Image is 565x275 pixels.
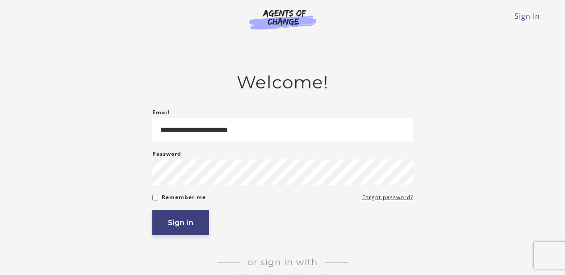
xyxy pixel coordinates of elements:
span: Or sign in with [240,257,325,267]
a: Forgot password? [362,192,413,203]
h2: Welcome! [152,72,413,93]
label: Email [152,107,170,118]
a: Sign In [515,11,540,21]
label: Password [152,149,181,159]
button: Sign in [152,210,209,235]
img: Agents of Change Logo [240,9,326,29]
label: Remember me [162,192,206,203]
